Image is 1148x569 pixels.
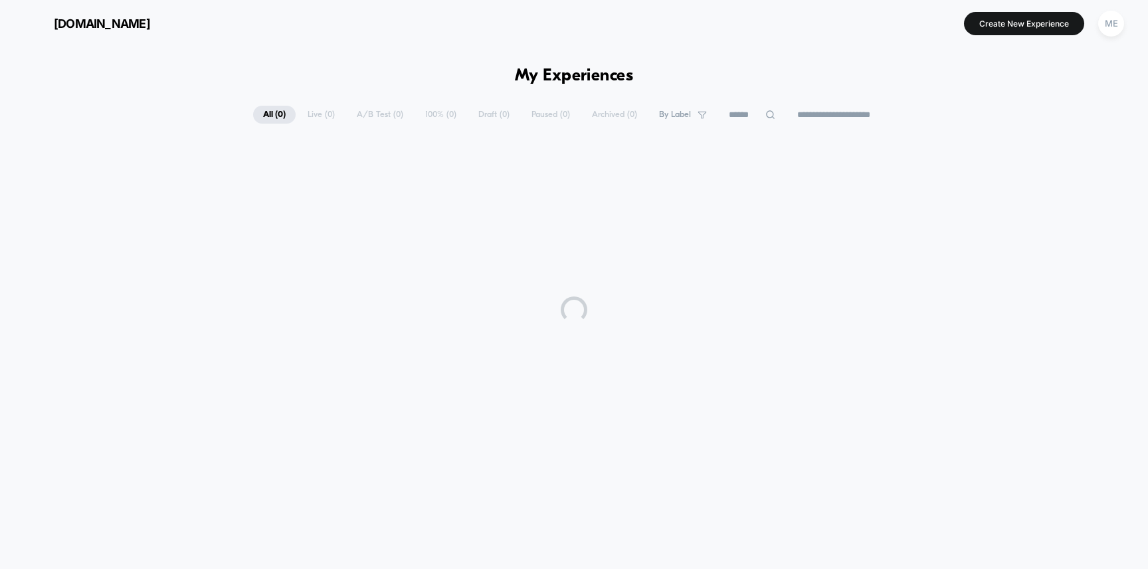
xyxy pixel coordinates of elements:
span: All ( 0 ) [253,106,296,124]
button: Create New Experience [964,12,1084,35]
div: ME [1098,11,1124,37]
span: [DOMAIN_NAME] [54,17,150,31]
h1: My Experiences [515,66,634,86]
span: By Label [659,110,691,120]
button: [DOMAIN_NAME] [20,13,154,34]
button: ME [1094,10,1128,37]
